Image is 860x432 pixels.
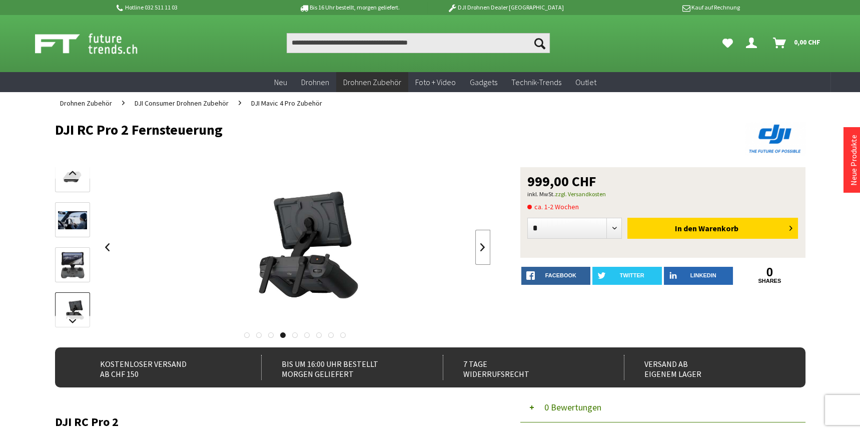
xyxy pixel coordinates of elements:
[470,77,497,87] span: Gadgets
[60,99,112,108] span: Drohnen Zubehör
[55,415,490,428] h2: DJI RC Pro 2
[511,77,561,87] span: Technik-Trends
[463,72,504,93] a: Gadgets
[504,72,568,93] a: Technik-Trends
[742,33,765,53] a: Dein Konto
[408,72,463,93] a: Foto + Video
[592,267,662,285] a: twitter
[769,33,825,53] a: Warenkorb
[521,267,591,285] a: facebook
[675,223,697,233] span: In den
[251,99,322,108] span: DJI Mavic 4 Pro Zubehör
[80,355,240,380] div: Kostenloser Versand ab CHF 150
[717,33,738,53] a: Meine Favoriten
[555,190,606,198] a: zzgl. Versandkosten
[624,355,783,380] div: Versand ab eigenem Lager
[698,223,738,233] span: Warenkorb
[627,218,798,239] button: In den Warenkorb
[664,267,733,285] a: LinkedIn
[246,92,327,114] a: DJI Mavic 4 Pro Zubehör
[343,77,401,87] span: Drohnen Zubehör
[35,31,160,56] img: Shop Futuretrends - zur Startseite wechseln
[690,272,716,278] span: LinkedIn
[336,72,408,93] a: Drohnen Zubehör
[545,272,576,278] span: facebook
[794,34,820,50] span: 0,00 CHF
[529,33,550,53] button: Suchen
[745,122,805,155] img: DJI
[301,77,329,87] span: Drohnen
[130,92,234,114] a: DJI Consumer Drohnen Zubehör
[848,135,858,186] a: Neue Produkte
[427,2,583,14] p: DJI Drohnen Dealer [GEOGRAPHIC_DATA]
[568,72,603,93] a: Outlet
[520,392,805,422] button: 0 Bewertungen
[135,99,229,108] span: DJI Consumer Drohnen Zubehör
[527,174,596,188] span: 999,00 CHF
[294,72,336,93] a: Drohnen
[620,272,644,278] span: twitter
[415,77,456,87] span: Foto + Video
[287,33,550,53] input: Produkt, Marke, Kategorie, EAN, Artikelnummer…
[261,355,421,380] div: Bis um 16:00 Uhr bestellt Morgen geliefert
[527,201,579,213] span: ca. 1-2 Wochen
[527,188,798,200] p: inkl. MwSt.
[443,355,602,380] div: 7 Tage Widerrufsrecht
[55,122,655,137] h1: DJI RC Pro 2 Fernsteuerung
[274,77,287,87] span: Neu
[735,267,804,278] a: 0
[584,2,740,14] p: Kauf auf Rechnung
[267,72,294,93] a: Neu
[735,278,804,284] a: shares
[271,2,427,14] p: Bis 16 Uhr bestellt, morgen geliefert.
[575,77,596,87] span: Outlet
[115,2,271,14] p: Hotline 032 511 11 03
[55,92,117,114] a: Drohnen Zubehör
